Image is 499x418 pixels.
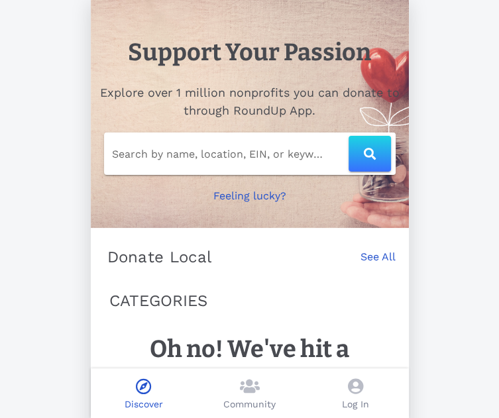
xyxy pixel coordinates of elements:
[109,289,390,313] p: CATEGORIES
[342,397,369,411] p: Log In
[223,397,276,411] p: Community
[360,249,396,278] a: See All
[117,331,382,403] h1: Oh no! We've hit a snag...
[125,397,163,411] p: Discover
[99,83,401,119] h2: Explore over 1 million nonprofits you can donate to through RoundUp App.
[213,188,286,204] p: Feeling lucky?
[107,246,212,268] p: Donate Local
[128,34,371,70] h1: Support Your Passion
